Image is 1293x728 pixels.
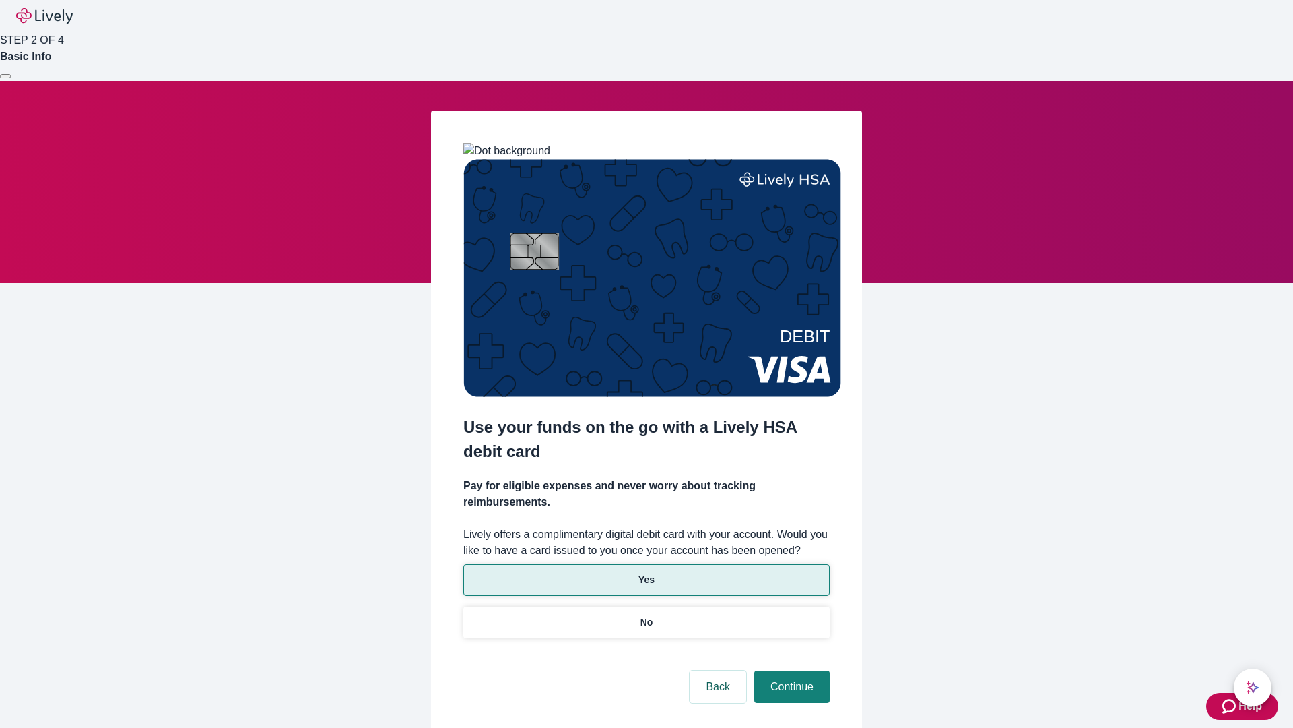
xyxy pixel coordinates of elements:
[638,573,655,587] p: Yes
[16,8,73,24] img: Lively
[640,615,653,630] p: No
[754,671,830,703] button: Continue
[1234,669,1271,706] button: chat
[463,526,830,559] label: Lively offers a complimentary digital debit card with your account. Would you like to have a card...
[463,564,830,596] button: Yes
[463,143,550,159] img: Dot background
[463,159,841,397] img: Debit card
[1238,698,1262,715] span: Help
[463,478,830,510] h4: Pay for eligible expenses and never worry about tracking reimbursements.
[1246,681,1259,694] svg: Lively AI Assistant
[463,415,830,464] h2: Use your funds on the go with a Lively HSA debit card
[690,671,746,703] button: Back
[1206,693,1278,720] button: Zendesk support iconHelp
[463,607,830,638] button: No
[1222,698,1238,715] svg: Zendesk support icon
